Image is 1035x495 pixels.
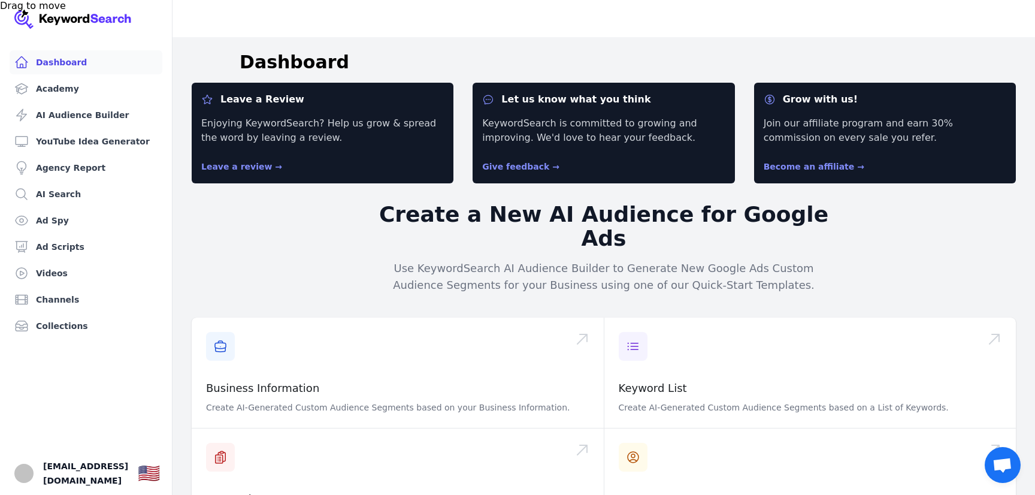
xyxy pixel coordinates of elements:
[43,459,128,488] span: [EMAIL_ADDRESS][DOMAIN_NAME]
[201,116,444,145] p: Enjoying KeywordSearch? Help us grow & spread the word by leaving a review.
[10,182,162,206] a: AI Search
[10,288,162,312] a: Channels
[482,92,725,107] dt: Let us know what you think
[374,203,834,250] h2: Create a New AI Audience for Google Ads
[10,209,162,233] a: Ad Spy
[857,162,864,171] span: →
[985,447,1021,483] div: Open chat
[10,235,162,259] a: Ad Scripts
[10,156,162,180] a: Agency Report
[764,92,1006,107] dt: Grow with us!
[10,50,162,74] a: Dashboard
[374,260,834,294] p: Use KeywordSearch AI Audience Builder to Generate New Google Ads Custom Audience Segments for you...
[10,103,162,127] a: AI Audience Builder
[764,116,1006,145] p: Join our affiliate program and earn 30% commission on every sale you refer.
[619,382,687,394] a: Keyword List
[14,10,132,29] img: Your Company
[138,461,160,485] button: 🇺🇸
[764,162,864,171] a: Become an affiliate
[240,52,349,73] h1: Dashboard
[552,162,559,171] span: →
[10,314,162,338] a: Collections
[10,261,162,285] a: Videos
[482,162,559,171] a: Give feedback
[201,92,444,107] dt: Leave a Review
[138,463,160,484] div: 🇺🇸
[10,129,162,153] a: YouTube Idea Generator
[14,464,34,483] button: Open user button
[482,116,725,145] p: KeywordSearch is committed to growing and improving. We'd love to hear your feedback.
[206,382,319,394] a: Business Information
[10,77,162,101] a: Academy
[275,162,282,171] span: →
[201,162,282,171] a: Leave a review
